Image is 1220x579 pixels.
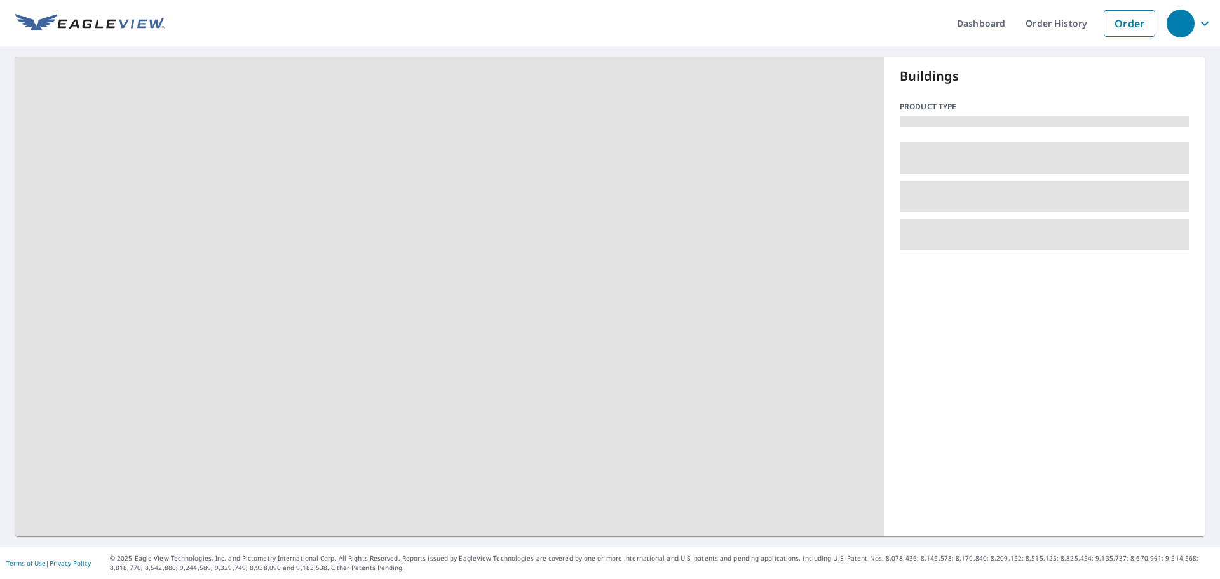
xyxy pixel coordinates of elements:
a: Order [1104,10,1155,37]
a: Privacy Policy [50,559,91,568]
p: Product type [900,101,1189,112]
p: Buildings [900,67,1189,86]
img: EV Logo [15,14,165,33]
p: © 2025 Eagle View Technologies, Inc. and Pictometry International Corp. All Rights Reserved. Repo... [110,554,1214,573]
a: Terms of Use [6,559,46,568]
p: | [6,559,91,567]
